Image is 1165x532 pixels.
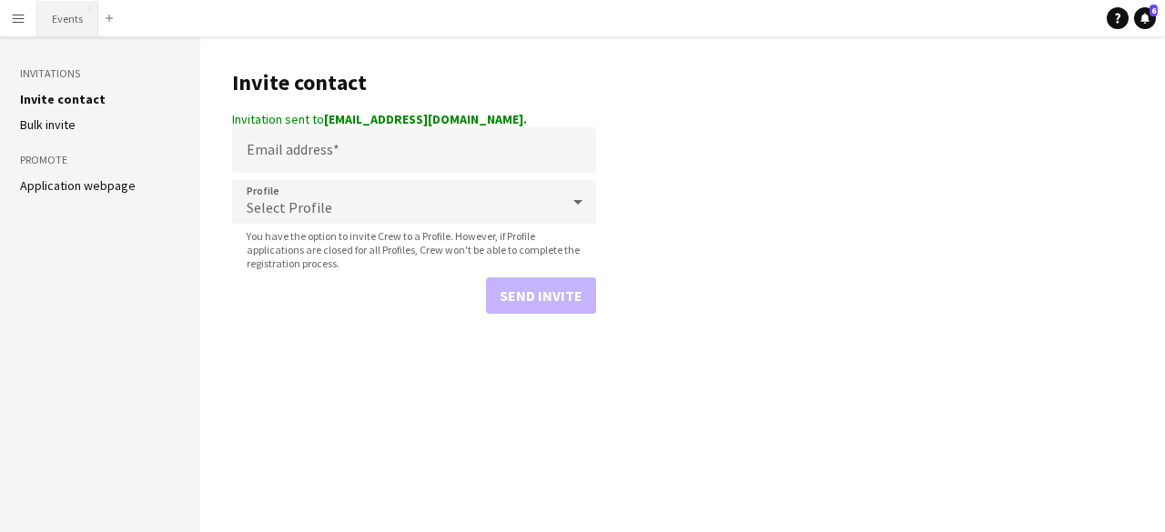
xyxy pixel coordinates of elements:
[232,111,596,127] div: Invitation sent to
[232,69,596,96] h1: Invite contact
[1134,7,1156,29] a: 6
[1150,5,1158,16] span: 6
[37,1,98,36] button: Events
[20,91,106,107] a: Invite contact
[247,198,332,216] span: Select Profile
[20,116,76,133] a: Bulk invite
[20,152,180,168] h3: Promote
[232,229,596,270] span: You have the option to invite Crew to a Profile. However, if Profile applications are closed for ...
[324,111,527,127] strong: [EMAIL_ADDRESS][DOMAIN_NAME].
[20,177,136,194] a: Application webpage
[20,65,180,82] h3: Invitations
